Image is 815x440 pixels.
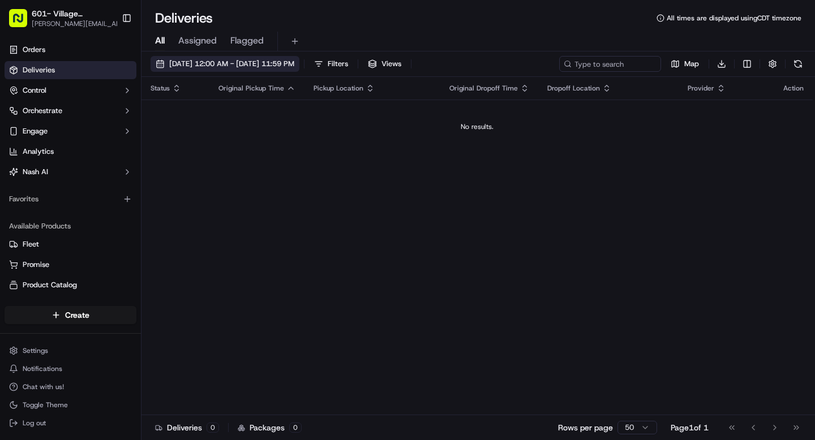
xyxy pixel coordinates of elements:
[314,84,363,93] span: Pickup Location
[23,419,46,428] span: Log out
[155,9,213,27] h1: Deliveries
[5,343,136,359] button: Settings
[783,84,804,93] div: Action
[218,84,284,93] span: Original Pickup Time
[38,119,143,128] div: We're available if you need us!
[5,361,136,377] button: Notifications
[113,192,137,200] span: Pylon
[790,56,806,72] button: Refresh
[5,122,136,140] button: Engage
[9,239,132,249] a: Fleet
[5,217,136,235] div: Available Products
[328,59,348,69] span: Filters
[23,346,48,355] span: Settings
[169,59,294,69] span: [DATE] 12:00 AM - [DATE] 11:59 PM
[381,59,401,69] span: Views
[671,422,709,433] div: Page 1 of 1
[23,239,39,249] span: Fleet
[107,164,182,175] span: API Documentation
[32,8,114,19] button: 601- Village [GEOGRAPHIC_DATA]- [GEOGRAPHIC_DATA]
[7,159,91,180] a: 📗Knowledge Base
[666,56,704,72] button: Map
[23,45,45,55] span: Orders
[65,309,89,321] span: Create
[38,108,186,119] div: Start new chat
[5,41,136,59] a: Orders
[5,102,136,120] button: Orchestrate
[23,280,77,290] span: Product Catalog
[23,106,62,116] span: Orchestrate
[23,126,48,136] span: Engage
[5,190,136,208] div: Favorites
[5,397,136,413] button: Toggle Theme
[5,5,117,32] button: 601- Village [GEOGRAPHIC_DATA]- [GEOGRAPHIC_DATA][PERSON_NAME][EMAIL_ADDRESS][PERSON_NAME][DOMAIN...
[23,65,55,75] span: Deliveries
[11,108,32,128] img: 1736555255976-a54dd68f-1ca7-489b-9aae-adbdc363a1c4
[91,159,186,180] a: 💻API Documentation
[667,14,801,23] span: All times are displayed using CDT timezone
[5,143,136,161] a: Analytics
[23,146,54,157] span: Analytics
[96,165,105,174] div: 💻
[23,164,87,175] span: Knowledge Base
[5,235,136,253] button: Fleet
[23,364,62,373] span: Notifications
[32,19,126,28] button: [PERSON_NAME][EMAIL_ADDRESS][PERSON_NAME][DOMAIN_NAME]
[559,56,661,72] input: Type to search
[5,256,136,274] button: Promise
[289,422,302,433] div: 0
[151,84,170,93] span: Status
[11,45,206,63] p: Welcome 👋
[9,260,132,270] a: Promise
[684,59,699,69] span: Map
[9,280,132,290] a: Product Catalog
[192,111,206,125] button: Start new chat
[238,422,302,433] div: Packages
[23,167,48,177] span: Nash AI
[5,81,136,100] button: Control
[5,276,136,294] button: Product Catalog
[5,379,136,395] button: Chat with us!
[23,382,64,391] span: Chat with us!
[29,73,204,85] input: Got a question? Start typing here...
[5,306,136,324] button: Create
[363,56,406,72] button: Views
[558,422,613,433] p: Rows per page
[547,84,600,93] span: Dropoff Location
[80,191,137,200] a: Powered byPylon
[5,163,136,181] button: Nash AI
[688,84,714,93] span: Provider
[449,84,518,93] span: Original Dropoff Time
[207,422,219,433] div: 0
[11,165,20,174] div: 📗
[146,122,808,131] div: No results.
[309,56,353,72] button: Filters
[11,11,34,34] img: Nash
[155,34,165,48] span: All
[23,400,68,409] span: Toggle Theme
[155,422,219,433] div: Deliveries
[178,34,217,48] span: Assigned
[5,61,136,79] a: Deliveries
[23,85,46,96] span: Control
[230,34,264,48] span: Flagged
[151,56,299,72] button: [DATE] 12:00 AM - [DATE] 11:59 PM
[5,415,136,431] button: Log out
[23,260,49,270] span: Promise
